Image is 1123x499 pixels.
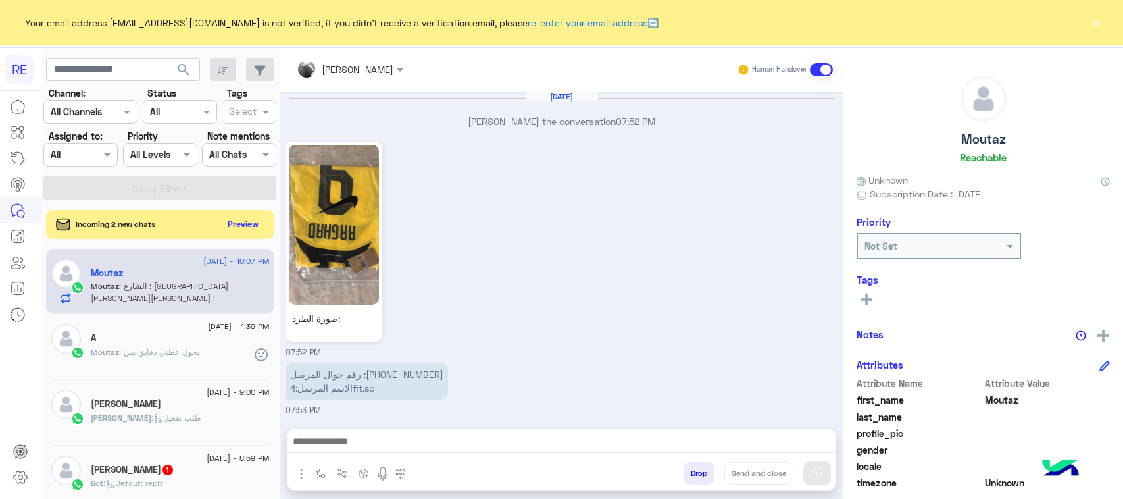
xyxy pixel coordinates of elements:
[752,65,807,75] small: Human Handover
[203,255,269,267] span: [DATE] - 10:07 PM
[332,462,353,484] button: Trigger scenario
[71,346,84,359] img: WhatsApp
[147,86,176,100] label: Status
[310,462,332,484] button: select flow
[207,386,269,398] span: [DATE] - 9:00 PM
[286,115,838,128] p: [PERSON_NAME] the conversation
[176,62,191,78] span: search
[43,176,276,200] button: Apply Filters
[985,460,1111,473] span: null
[91,478,103,488] span: Bot
[91,281,119,291] span: Moutaz
[227,104,257,121] div: Select
[71,478,84,491] img: WhatsApp
[51,324,81,354] img: defaultAdmin.png
[71,412,84,425] img: WhatsApp
[51,390,81,419] img: defaultAdmin.png
[207,129,270,143] label: Note mentions
[359,468,369,479] img: create order
[227,86,247,100] label: Tags
[49,86,86,100] label: Channel:
[49,129,103,143] label: Assigned to:
[526,92,598,101] h6: [DATE]
[286,363,448,400] p: 11/9/2025, 7:53 PM
[76,219,155,230] span: Incoming 2 new chats
[616,116,655,127] span: 07:52 PM
[25,16,659,30] span: Your email address [EMAIL_ADDRESS][DOMAIN_NAME] is not verified, if you didn't receive a verifica...
[293,466,309,482] img: send attachment
[91,413,151,423] span: [PERSON_NAME]
[208,321,269,332] span: [DATE] - 1:39 PM
[315,468,326,479] img: select flow
[128,129,158,143] label: Priority
[168,58,200,86] button: search
[870,187,984,201] span: Subscription Date : [DATE]
[51,259,81,288] img: defaultAdmin.png
[857,274,1110,286] h6: Tags
[1076,330,1086,341] img: notes
[162,465,173,475] span: 1
[337,468,347,479] img: Trigger scenario
[857,476,982,490] span: timezone
[119,347,199,357] span: بحول عطني دقايق بس
[91,332,96,344] h5: A
[5,55,34,84] div: RE
[286,142,382,342] a: صورة الطرد:
[528,17,647,28] a: re-enter your email address
[151,413,201,423] span: : طلب تفعيل
[91,398,161,409] h5: خالد تراحيب
[1097,330,1109,342] img: add
[985,476,1111,490] span: Unknown
[960,151,1007,163] h6: Reachable
[51,456,81,485] img: defaultAdmin.png
[91,464,174,475] h5: ابو ايلان
[1037,446,1084,492] img: hulul-logo.png
[857,443,982,457] span: gender
[857,460,982,473] span: locale
[684,462,714,485] button: Drop
[395,469,406,479] img: make a call
[961,132,1006,147] h5: Moutaz
[353,462,375,484] button: create order
[961,76,1006,121] img: defaultAdmin.png
[91,347,119,357] span: Moutaz
[857,328,884,340] h6: Notes
[985,393,1111,407] span: Moutaz
[375,466,391,482] img: send voice note
[811,467,824,480] img: send message
[103,478,164,488] span: : Default reply
[286,406,321,415] span: 07:53 PM
[857,173,908,187] span: Unknown
[857,377,982,390] span: Attribute Name
[222,215,264,234] button: Preview
[289,308,379,328] p: صورة الطرد:
[71,281,84,294] img: WhatsApp
[857,359,903,371] h6: Attributes
[724,462,793,485] button: Send and close
[91,267,123,278] h5: Moutaz
[985,443,1111,457] span: null
[857,410,982,424] span: last_name
[1090,16,1103,29] button: ×
[286,348,321,357] span: 07:52 PM
[985,377,1111,390] span: Attribute Value
[91,281,228,327] span: الشارع : شارع عبد الله سليمان الحي : حي الروابي المدينه :جدة المسلم )
[289,145,379,305] img: 1425356898764648.jpg
[207,452,269,464] span: [DATE] - 8:59 PM
[857,427,982,440] span: profile_pic
[857,216,891,228] h6: Priority
[857,393,982,407] span: first_name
